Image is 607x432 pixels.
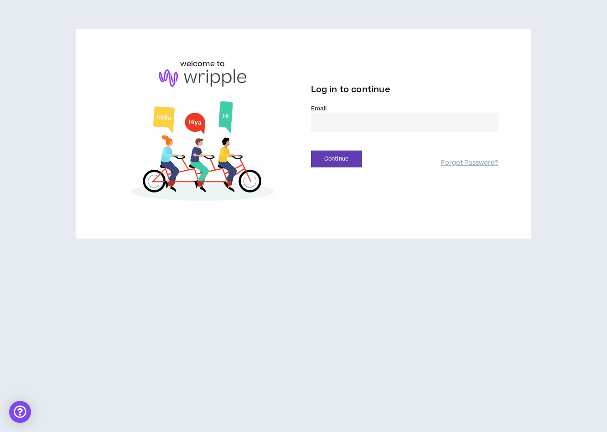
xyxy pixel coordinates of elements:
[9,401,31,423] div: Open Intercom Messenger
[159,69,246,87] img: logo-brand.png
[311,151,362,167] button: Continue
[180,58,225,69] h6: welcome to
[109,96,296,209] img: Welcome to Wripple
[311,84,390,95] span: Log in to continue
[441,159,498,167] a: Forgot Password?
[311,104,498,113] label: Email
